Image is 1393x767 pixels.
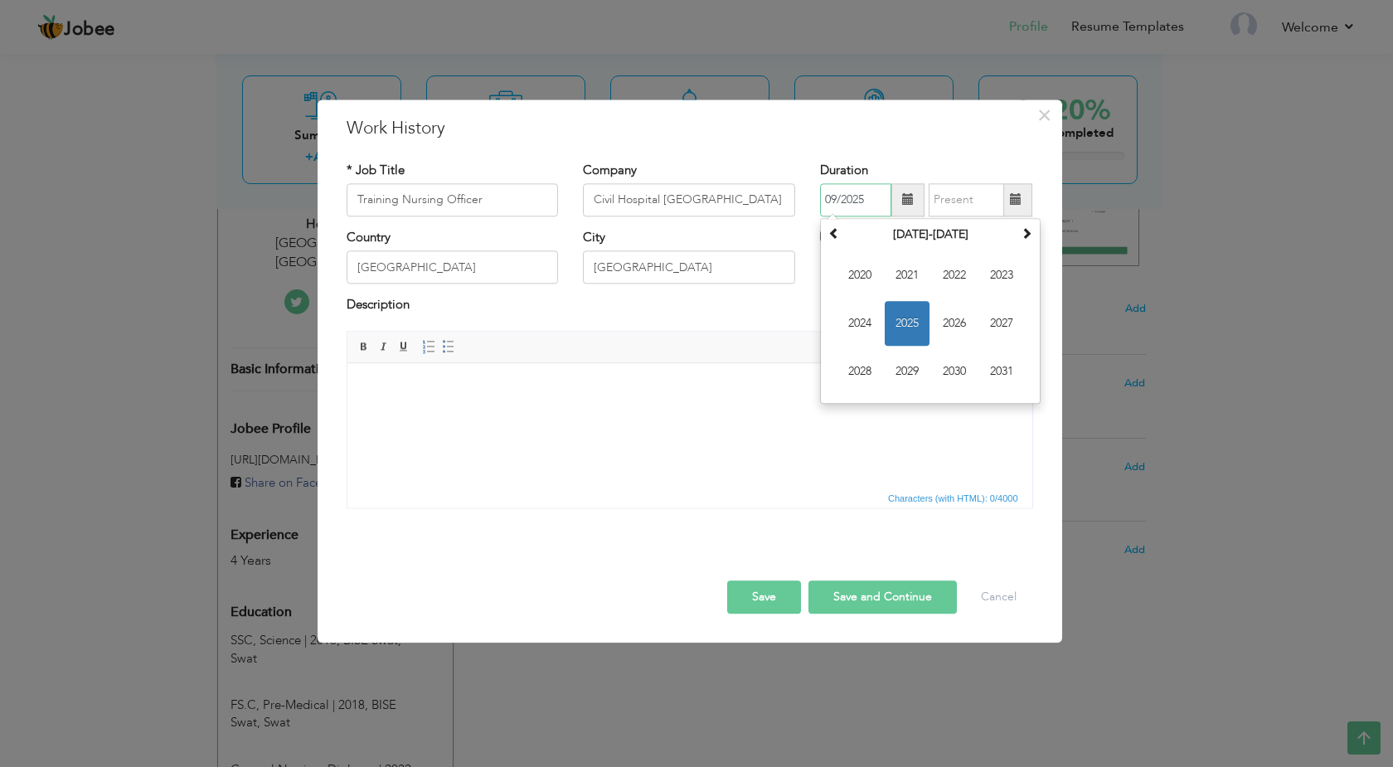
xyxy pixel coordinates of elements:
button: Close [1031,102,1058,129]
label: Company [583,162,637,179]
a: Underline [395,337,413,356]
span: 2028 [837,349,882,394]
a: Insert/Remove Numbered List [420,337,438,356]
span: 2025 [885,301,929,346]
span: × [1037,100,1051,130]
button: Cancel [964,580,1033,614]
span: 2026 [932,301,977,346]
span: 2023 [979,253,1024,298]
label: * Job Title [347,162,405,179]
span: 2022 [932,253,977,298]
button: Save [727,580,801,614]
span: 2030 [932,349,977,394]
th: Select Decade [844,222,1017,247]
iframe: Rich Text Editor, workEditor [347,363,1032,488]
label: Description [347,297,410,314]
span: 2020 [837,253,882,298]
input: Present [929,183,1004,216]
label: City [583,229,605,246]
span: Next Decade [1021,227,1032,239]
a: Italic [375,337,393,356]
a: Bold [355,337,373,356]
span: 2024 [837,301,882,346]
span: Characters (with HTML): 0/4000 [885,491,1022,506]
span: Previous Decade [828,227,840,239]
button: Save and Continue [808,580,957,614]
div: Statistics [885,491,1023,506]
h3: Work History [347,116,1033,141]
input: From [820,183,891,216]
span: 2029 [885,349,929,394]
label: Duration [820,162,868,179]
span: 2031 [979,349,1024,394]
span: 2021 [885,253,929,298]
a: Insert/Remove Bulleted List [439,337,458,356]
span: 2027 [979,301,1024,346]
label: Country [347,229,391,246]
